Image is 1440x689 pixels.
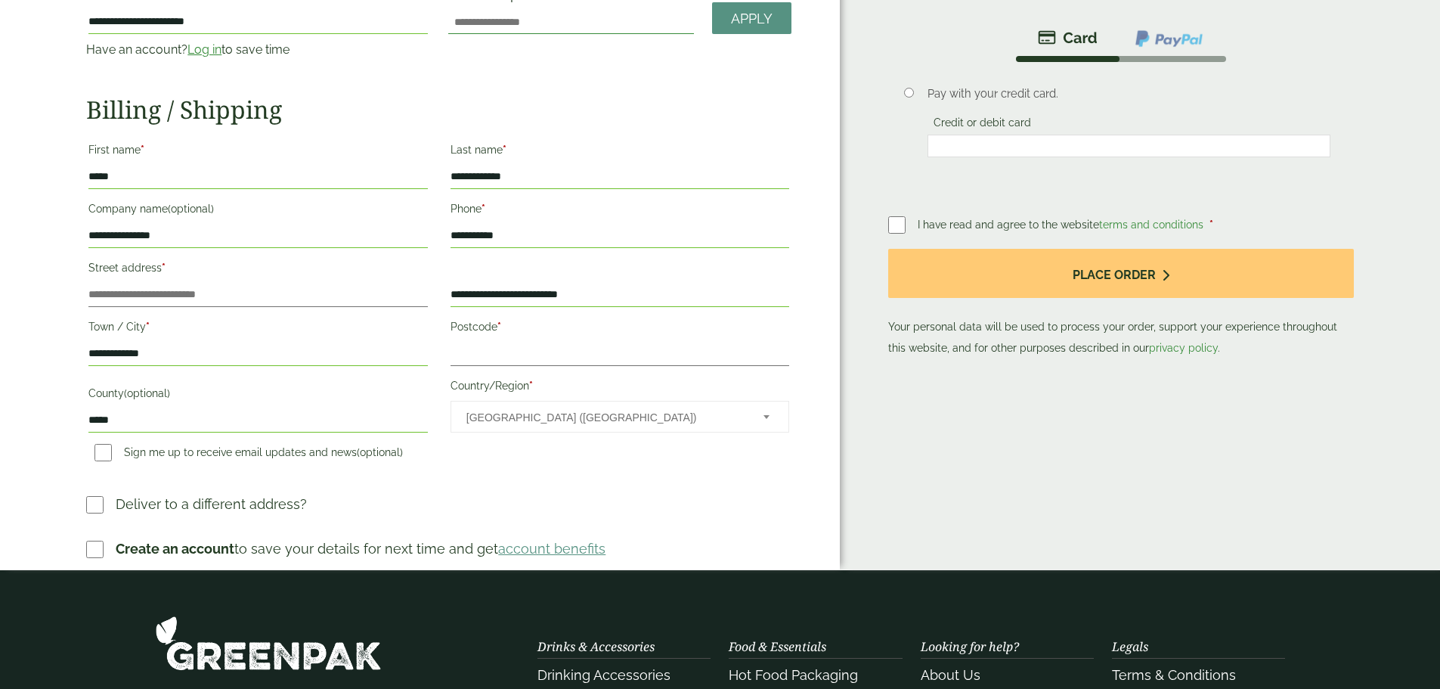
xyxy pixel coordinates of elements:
[141,144,144,156] abbr: required
[927,116,1037,133] label: Credit or debit card
[1149,342,1218,354] a: privacy policy
[712,2,791,35] a: Apply
[451,401,789,433] span: Country/Region
[88,383,427,408] label: County
[357,446,403,458] span: (optional)
[529,380,533,392] abbr: required
[116,541,234,557] strong: Create an account
[187,42,221,57] a: Log in
[1209,219,1213,231] abbr: required
[88,316,427,342] label: Town / City
[731,11,773,27] span: Apply
[124,387,170,399] span: (optional)
[503,144,506,156] abbr: required
[451,316,789,342] label: Postcode
[888,249,1353,358] p: Your personal data will be used to process your order, support your experience throughout this we...
[88,198,427,224] label: Company name
[1112,667,1236,683] a: Terms & Conditions
[466,402,743,433] span: United Kingdom (UK)
[918,219,1206,231] span: I have read and agree to the website
[116,538,605,559] p: to save your details for next time and get
[927,85,1330,102] p: Pay with your credit card.
[1038,29,1098,47] img: stripe.png
[86,95,791,124] h2: Billing / Shipping
[146,321,150,333] abbr: required
[451,375,789,401] label: Country/Region
[497,321,501,333] abbr: required
[86,41,429,59] p: Have an account? to save time
[1134,29,1204,48] img: ppcp-gateway.png
[482,203,485,215] abbr: required
[162,262,166,274] abbr: required
[168,203,214,215] span: (optional)
[729,667,858,683] a: Hot Food Packaging
[155,616,382,671] img: GreenPak Supplies
[88,139,427,165] label: First name
[88,257,427,283] label: Street address
[932,139,1326,153] iframe: Secure card payment input frame
[498,541,605,557] a: account benefits
[888,249,1353,298] button: Place order
[537,667,670,683] a: Drinking Accessories
[116,494,307,514] p: Deliver to a different address?
[1099,219,1203,231] a: terms and conditions
[451,139,789,165] label: Last name
[451,198,789,224] label: Phone
[921,667,980,683] a: About Us
[88,446,409,463] label: Sign me up to receive email updates and news
[94,444,112,461] input: Sign me up to receive email updates and news(optional)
